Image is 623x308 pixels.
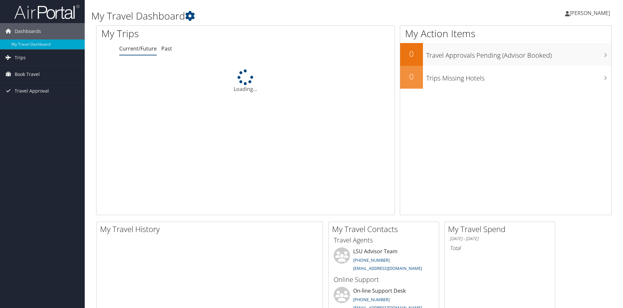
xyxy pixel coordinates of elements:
[570,9,610,17] span: [PERSON_NAME]
[400,27,611,40] h1: My Action Items
[15,66,40,82] span: Book Travel
[15,23,41,39] span: Dashboards
[91,9,442,23] h1: My Travel Dashboard
[332,224,439,235] h2: My Travel Contacts
[450,236,550,242] h6: [DATE] - [DATE]
[100,224,323,235] h2: My Travel History
[353,257,390,263] a: [PHONE_NUMBER]
[161,45,172,52] a: Past
[400,66,611,89] a: 0Trips Missing Hotels
[400,43,611,66] a: 0Travel Approvals Pending (Advisor Booked)
[565,3,616,23] a: [PERSON_NAME]
[400,48,423,59] h2: 0
[334,275,434,284] h3: Online Support
[96,69,395,93] div: Loading...
[15,50,26,66] span: Trips
[400,71,423,82] h2: 0
[353,297,390,302] a: [PHONE_NUMBER]
[426,48,611,60] h3: Travel Approvals Pending (Advisor Booked)
[14,4,80,20] img: airportal-logo.png
[426,70,611,83] h3: Trips Missing Hotels
[334,236,434,245] h3: Travel Agents
[353,265,422,271] a: [EMAIL_ADDRESS][DOMAIN_NAME]
[119,45,157,52] a: Current/Future
[101,27,266,40] h1: My Trips
[450,244,550,252] h6: Total
[330,247,437,274] li: LSU Advisor Team
[15,83,49,99] span: Travel Approval
[448,224,555,235] h2: My Travel Spend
